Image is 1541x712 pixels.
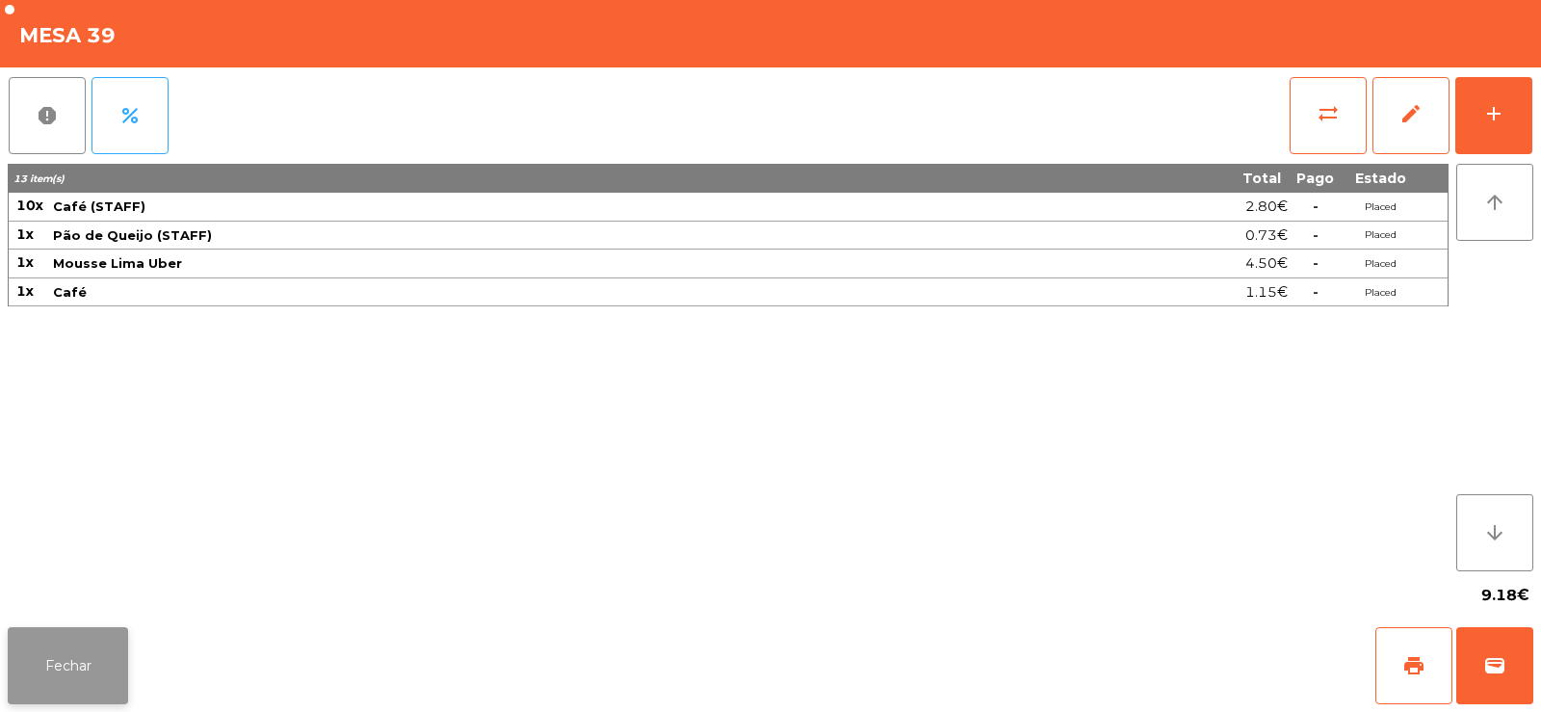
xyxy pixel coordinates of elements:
[1245,194,1288,220] span: 2.80€
[8,627,128,704] button: Fechar
[1245,251,1288,277] span: 4.50€
[1289,164,1342,193] th: Pago
[1372,77,1450,154] button: edit
[1317,102,1340,125] span: sync_alt
[1483,521,1506,544] i: arrow_downward
[1456,164,1533,241] button: arrow_upward
[53,198,145,214] span: Café (STAFF)
[36,104,59,127] span: report
[1313,283,1319,301] span: -
[1313,254,1319,272] span: -
[16,282,34,300] span: 1x
[1342,193,1419,222] td: Placed
[1375,627,1452,704] button: print
[118,104,142,127] span: percent
[1455,77,1532,154] button: add
[53,227,212,243] span: Pão de Queijo (STAFF)
[1399,102,1423,125] span: edit
[1342,250,1419,278] td: Placed
[1482,102,1505,125] div: add
[53,284,87,300] span: Café
[1313,198,1319,215] span: -
[1456,627,1533,704] button: wallet
[1290,77,1367,154] button: sync_alt
[1342,164,1419,193] th: Estado
[16,253,34,271] span: 1x
[1342,222,1419,251] td: Placed
[980,164,1289,193] th: Total
[1456,494,1533,571] button: arrow_downward
[19,21,116,50] h4: Mesa 39
[13,172,65,185] span: 13 item(s)
[53,255,182,271] span: Mousse Lima Uber
[91,77,169,154] button: percent
[1342,278,1419,307] td: Placed
[16,197,43,214] span: 10x
[16,225,34,243] span: 1x
[1402,654,1425,677] span: print
[1245,223,1288,249] span: 0.73€
[1245,279,1288,305] span: 1.15€
[9,77,86,154] button: report
[1483,191,1506,214] i: arrow_upward
[1483,654,1506,677] span: wallet
[1481,581,1529,610] span: 9.18€
[1313,226,1319,244] span: -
